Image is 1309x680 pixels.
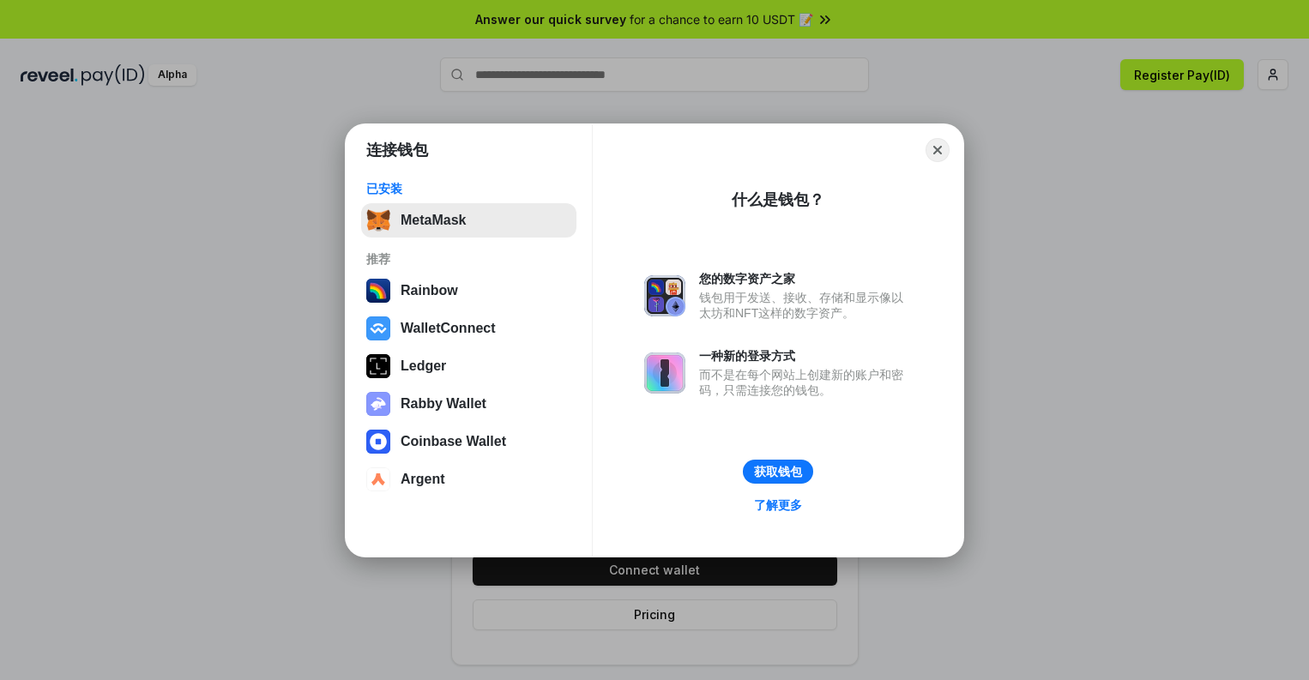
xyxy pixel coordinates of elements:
div: 您的数字资产之家 [699,271,912,286]
button: Rabby Wallet [361,387,576,421]
div: Argent [401,472,445,487]
button: WalletConnect [361,311,576,346]
img: svg+xml,%3Csvg%20xmlns%3D%22http%3A%2F%2Fwww.w3.org%2F2000%2Fsvg%22%20fill%3D%22none%22%20viewBox... [644,275,685,316]
img: svg+xml,%3Csvg%20width%3D%2228%22%20height%3D%2228%22%20viewBox%3D%220%200%2028%2028%22%20fill%3D... [366,430,390,454]
button: Close [926,138,950,162]
div: 获取钱包 [754,464,802,479]
div: WalletConnect [401,321,496,336]
div: 钱包用于发送、接收、存储和显示像以太坊和NFT这样的数字资产。 [699,290,912,321]
img: svg+xml,%3Csvg%20fill%3D%22none%22%20height%3D%2233%22%20viewBox%3D%220%200%2035%2033%22%20width%... [366,208,390,232]
div: Coinbase Wallet [401,434,506,449]
div: MetaMask [401,213,466,228]
a: 了解更多 [744,494,812,516]
img: svg+xml,%3Csvg%20xmlns%3D%22http%3A%2F%2Fwww.w3.org%2F2000%2Fsvg%22%20width%3D%2228%22%20height%3... [366,354,390,378]
div: 已安装 [366,181,571,196]
img: svg+xml,%3Csvg%20xmlns%3D%22http%3A%2F%2Fwww.w3.org%2F2000%2Fsvg%22%20fill%3D%22none%22%20viewBox... [644,352,685,394]
button: Coinbase Wallet [361,424,576,459]
div: 一种新的登录方式 [699,348,912,364]
div: 什么是钱包？ [732,190,824,210]
div: 推荐 [366,251,571,267]
img: svg+xml,%3Csvg%20width%3D%2228%22%20height%3D%2228%22%20viewBox%3D%220%200%2028%2028%22%20fill%3D... [366,316,390,340]
div: 而不是在每个网站上创建新的账户和密码，只需连接您的钱包。 [699,367,912,398]
button: MetaMask [361,203,576,238]
button: Ledger [361,349,576,383]
button: Rainbow [361,274,576,308]
img: svg+xml,%3Csvg%20xmlns%3D%22http%3A%2F%2Fwww.w3.org%2F2000%2Fsvg%22%20fill%3D%22none%22%20viewBox... [366,392,390,416]
button: 获取钱包 [743,460,813,484]
img: svg+xml,%3Csvg%20width%3D%22120%22%20height%3D%22120%22%20viewBox%3D%220%200%20120%20120%22%20fil... [366,279,390,303]
div: 了解更多 [754,497,802,513]
div: Rabby Wallet [401,396,486,412]
div: Ledger [401,358,446,374]
button: Argent [361,462,576,496]
h1: 连接钱包 [366,140,428,160]
div: Rainbow [401,283,458,298]
img: svg+xml,%3Csvg%20width%3D%2228%22%20height%3D%2228%22%20viewBox%3D%220%200%2028%2028%22%20fill%3D... [366,467,390,491]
